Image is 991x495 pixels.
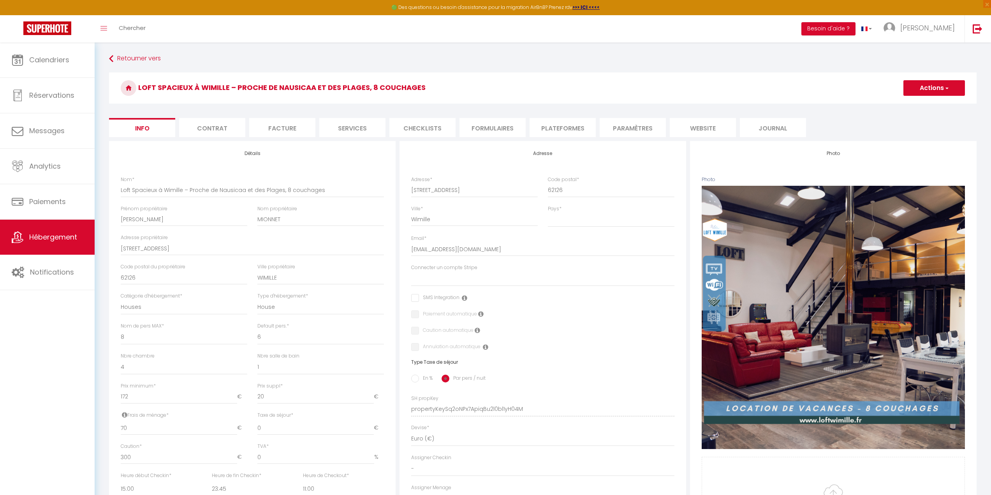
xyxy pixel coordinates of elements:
label: Nom [121,176,134,183]
label: Pays [548,205,562,213]
span: Chercher [119,24,146,32]
label: SH propKey [411,395,438,402]
span: € [237,421,247,435]
label: Caution automatique [419,327,473,335]
i: Frais de ménage [122,412,127,418]
label: Code postal du propriétaire [121,263,185,271]
label: Frais de ménage [121,412,169,419]
span: % [374,450,384,464]
label: Assigner Checkin [411,454,451,462]
h3: Loft Spacieux à Wimille – Proche de Nausicaa et des Plages, 8 couchages [109,72,977,104]
label: Heure de Checkout [303,472,349,479]
label: Nbre chambre [121,352,155,360]
label: Devise [411,424,429,432]
label: Email [411,235,426,242]
a: Retourner vers [109,52,977,66]
img: logout [973,24,982,33]
label: Connecter un compte Stripe [411,264,477,271]
a: Chercher [113,15,151,42]
li: Checklists [389,118,456,137]
li: Journal [740,118,806,137]
span: Hébergement [29,232,77,242]
li: Facture [249,118,315,137]
label: Paiement automatique [419,310,477,319]
label: Nom propriétaire [257,205,297,213]
span: Calendriers [29,55,69,65]
span: Réservations [29,90,74,100]
span: Messages [29,126,65,136]
label: Nom de pers MAX [121,322,164,330]
label: Ville [411,205,423,213]
label: En % [419,375,433,383]
label: Heure de fin Checkin [212,472,261,479]
span: € [237,390,247,404]
label: Adresse propriétaire [121,234,168,241]
span: € [237,450,247,464]
label: TVA [257,443,269,450]
li: website [670,118,736,137]
label: Default pers. [257,322,289,330]
label: Nbre salle de bain [257,352,299,360]
img: Super Booking [23,21,71,35]
label: Prix minimum [121,382,156,390]
label: Caution [121,443,142,450]
label: Code postal [548,176,579,183]
label: Assigner Menage [411,484,451,491]
label: Taxe de séjour [257,412,293,419]
span: Notifications [30,267,74,277]
label: Photo [702,176,715,183]
h4: Photo [702,151,965,156]
span: Analytics [29,161,61,171]
span: Paiements [29,197,66,206]
span: € [374,390,384,404]
li: Services [319,118,385,137]
h4: Adresse [411,151,674,156]
label: Ville propriétaire [257,263,295,271]
a: ... [PERSON_NAME] [878,15,965,42]
label: Par pers / nuit [449,375,486,383]
label: Catégorie d'hébergement [121,292,182,300]
span: € [374,421,384,435]
li: Plateformes [530,118,596,137]
li: Contrat [179,118,245,137]
button: Actions [903,80,965,96]
label: Prix suppl [257,382,283,390]
h6: Type Taxe de séjour [411,359,674,365]
label: Type d'hébergement [257,292,308,300]
li: Formulaires [459,118,526,137]
label: Prénom propriétaire [121,205,167,213]
a: >>> ICI <<<< [572,4,600,11]
li: Paramètres [600,118,666,137]
button: Besoin d'aide ? [801,22,855,35]
label: Adresse [411,176,432,183]
span: [PERSON_NAME] [900,23,955,33]
label: Heure début Checkin [121,472,171,479]
img: ... [884,22,895,34]
h4: Détails [121,151,384,156]
li: Info [109,118,175,137]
